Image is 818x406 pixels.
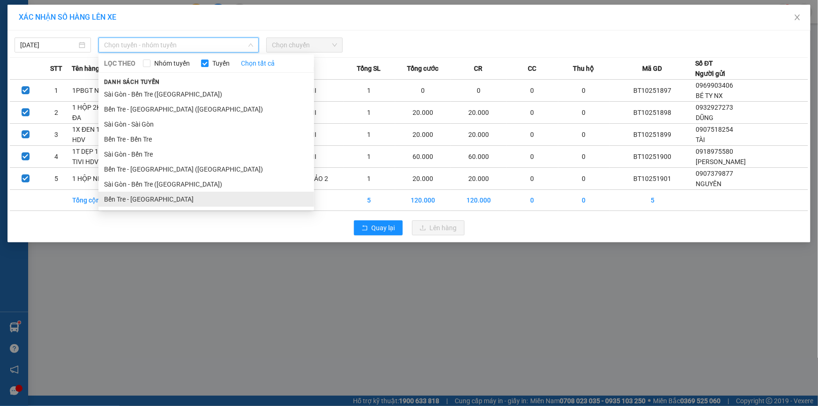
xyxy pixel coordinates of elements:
button: rollbackQuay lại [354,220,403,235]
td: 0 [558,190,610,211]
td: 20.000 [395,124,451,146]
td: 5 [41,168,72,190]
td: 0 [451,80,507,102]
td: 0 [395,80,451,102]
td: 20.000 [451,102,507,124]
li: Bến Tre - Bến Tre [98,132,314,147]
span: TÀI [696,136,705,143]
button: uploadLên hàng [412,220,465,235]
span: Tuyến [209,58,233,68]
li: Sài Gòn - Bến Tre ([GEOGRAPHIC_DATA]) [98,87,314,102]
td: 20.000 [451,124,507,146]
span: 0932927273 [696,104,734,111]
td: 4 [41,146,72,168]
span: Chọn tuyến - nhóm tuyến [104,38,253,52]
td: 1PBGT NP [72,80,123,102]
td: 1 [344,102,395,124]
td: 1 HỘP 2KG NP ĐA [72,102,123,124]
div: Bến Tre [8,8,72,19]
td: 0 [507,190,558,211]
td: 16H CHI [292,124,343,146]
div: [PERSON_NAME] [78,8,153,29]
td: 16H CHI [292,80,343,102]
td: 120.000 [451,190,507,211]
td: 16H THẢO 2 [292,168,343,190]
td: 5 [610,190,696,211]
span: Đã [PERSON_NAME] : [7,59,73,79]
td: BT10251898 [610,102,696,124]
td: 120.000 [395,190,451,211]
span: Danh sách tuyến [98,78,165,86]
td: 1 [344,80,395,102]
td: 60.000 [451,146,507,168]
td: 1 [344,124,395,146]
td: 1 [344,146,395,168]
td: 0 [507,102,558,124]
span: BÉ TY NX [696,92,723,99]
a: Chọn tất cả [241,58,275,68]
td: 3 [41,124,72,146]
td: 60.000 [395,146,451,168]
span: Nhận: [78,8,101,18]
td: 0 [558,80,610,102]
button: Close [784,5,810,31]
input: 15/10/2025 [20,40,77,50]
li: Sài Gòn - Bến Tre [98,147,314,162]
span: LỌC THEO [104,58,135,68]
span: Thu hộ [573,63,594,74]
div: Số ĐT Người gửi [696,58,726,79]
td: 1 HỘP NP 1 KG [72,168,123,190]
td: BT10251899 [610,124,696,146]
span: 0969903406 [696,82,734,89]
span: Gửi: [8,9,23,19]
span: NGUYÊN [696,180,722,188]
span: CR [474,63,483,74]
span: Tên hàng [72,63,99,74]
td: 0 [507,168,558,190]
div: NGUYÊN [8,19,72,30]
span: Tổng SL [357,63,381,74]
td: 0 [507,80,558,102]
td: BT10251900 [610,146,696,168]
td: 1X ĐEN 1KG NP HDV [72,124,123,146]
td: 0 [507,124,558,146]
span: close [794,14,801,21]
td: 20.000 [451,168,507,190]
td: 0 [558,168,610,190]
span: CC [528,63,536,74]
td: 1 [344,168,395,190]
span: [PERSON_NAME] [696,158,746,165]
td: Tổng cộng [72,190,123,211]
td: 14H CHI [292,102,343,124]
td: 5 [344,190,395,211]
td: 16H CHI [292,146,343,168]
td: 0 [558,124,610,146]
span: down [248,42,254,48]
span: Mã GD [643,63,662,74]
td: 0 [507,146,558,168]
span: 0907518254 [696,126,734,133]
span: 0907379877 [696,170,734,177]
td: BT10251897 [610,80,696,102]
span: Chọn chuyến [272,38,337,52]
span: XÁC NHẬN SỐ HÀNG LÊN XE [19,13,116,22]
span: Quay lại [372,223,395,233]
li: Bến Tre - [GEOGRAPHIC_DATA] ([GEOGRAPHIC_DATA]) [98,162,314,177]
li: Sài Gòn - Bến Tre ([GEOGRAPHIC_DATA]) [98,177,314,192]
span: rollback [361,225,368,232]
span: Nhóm tuyến [150,58,194,68]
li: Bến Tre - [GEOGRAPHIC_DATA] [98,192,314,207]
span: STT [50,63,62,74]
li: Bến Tre - [GEOGRAPHIC_DATA] ([GEOGRAPHIC_DATA]) [98,102,314,117]
div: 20.000 [7,59,73,90]
td: 20.000 [395,102,451,124]
span: Tổng cước [407,63,438,74]
td: 1T DẸP 15KG NP TIVI HDV [72,146,123,168]
li: Sài Gòn - Sài Gòn [98,117,314,132]
td: 0 [558,146,610,168]
div: NGHĨA [78,29,153,40]
td: BT10251901 [610,168,696,190]
span: 0918975580 [696,148,734,155]
td: 1 [41,80,72,102]
td: 20.000 [395,168,451,190]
